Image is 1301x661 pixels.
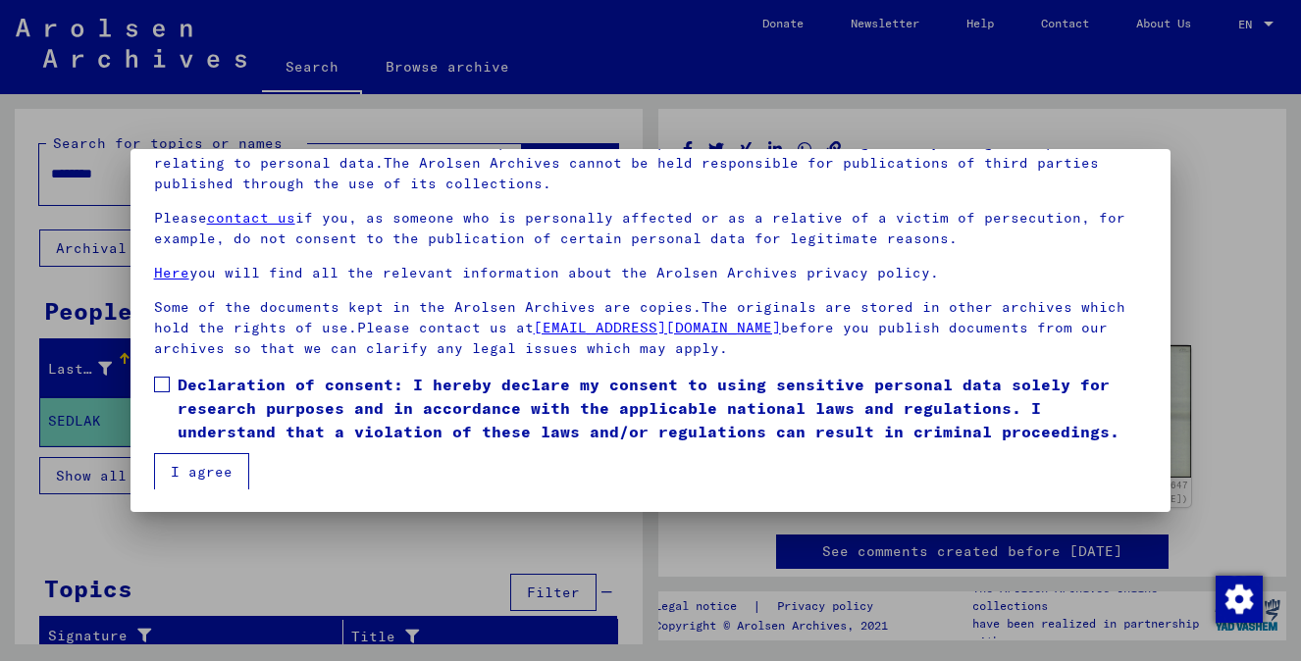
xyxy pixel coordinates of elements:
[154,208,1148,249] p: Please if you, as someone who is personally affected or as a relative of a victim of persecution,...
[154,263,1148,283] p: you will find all the relevant information about the Arolsen Archives privacy policy.
[154,264,189,281] a: Here
[534,319,781,336] a: [EMAIL_ADDRESS][DOMAIN_NAME]
[154,453,249,490] button: I agree
[178,373,1148,443] span: Declaration of consent: I hereby declare my consent to using sensitive personal data solely for r...
[154,297,1148,359] p: Some of the documents kept in the Arolsen Archives are copies.The originals are stored in other a...
[1216,576,1263,623] img: Change consent
[207,209,295,227] a: contact us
